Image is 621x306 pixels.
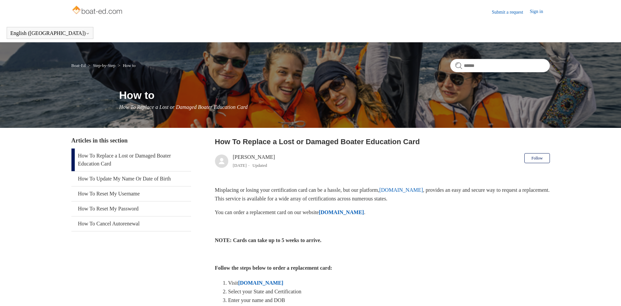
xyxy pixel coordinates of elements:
a: How to [123,63,136,68]
div: Chat Support [578,284,616,301]
div: [PERSON_NAME] [233,153,275,169]
a: Sign in [530,8,550,16]
a: How To Replace a Lost or Damaged Boater Education Card [71,149,191,171]
a: [DOMAIN_NAME] [319,209,364,215]
span: Enter your name and DOB [228,297,285,303]
a: How To Update My Name Or Date of Birth [71,171,191,186]
span: Select your State and Certification [228,289,301,294]
a: How To Reset My Username [71,186,191,201]
img: Boat-Ed Help Center home page [71,4,124,17]
span: You can order a replacement card on our website [215,209,319,215]
li: How to [117,63,136,68]
strong: NOTE: Cards can take up to 5 weeks to arrive. [215,237,322,243]
button: English ([GEOGRAPHIC_DATA]) [10,30,90,36]
h2: How To Replace a Lost or Damaged Boater Education Card [215,136,550,147]
a: Step-by-Step [93,63,116,68]
input: Search [450,59,550,72]
span: Visit [228,280,238,286]
span: Articles in this section [71,137,128,144]
a: Submit a request [492,9,530,16]
a: Boat-Ed [71,63,86,68]
span: How To Replace a Lost or Damaged Boater Education Card [119,104,248,110]
strong: Follow the steps below to order a replacement card: [215,265,332,271]
a: How To Cancel Autorenewal [71,216,191,231]
time: 04/08/2025, 12:48 [233,163,247,168]
p: Misplacing or losing your certification card can be a hassle, but our platform, , provides an eas... [215,186,550,203]
li: Step-by-Step [87,63,117,68]
li: Updated [253,163,267,168]
a: [DOMAIN_NAME] [238,280,283,286]
h1: How to [119,87,550,103]
li: Boat-Ed [71,63,87,68]
button: Follow Article [524,153,550,163]
a: How To Reset My Password [71,201,191,216]
a: [DOMAIN_NAME] [379,187,423,193]
span: . [364,209,365,215]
